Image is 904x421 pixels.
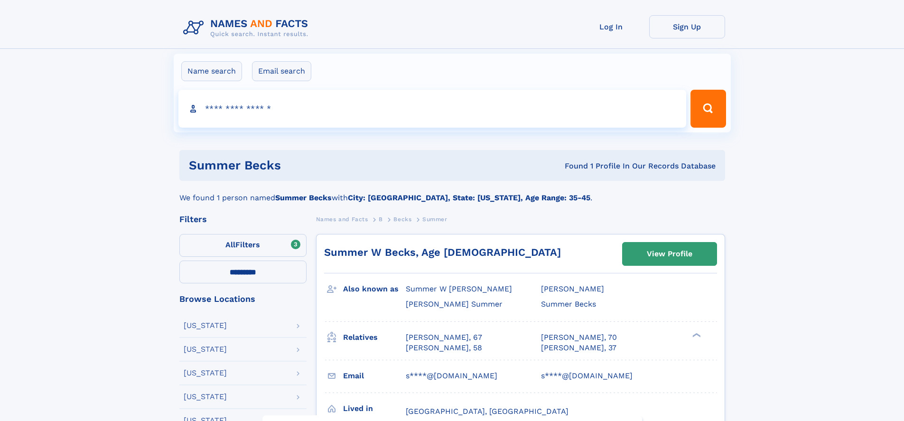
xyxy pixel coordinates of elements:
[343,401,406,417] h3: Lived in
[541,332,617,343] a: [PERSON_NAME], 70
[406,343,482,353] a: [PERSON_NAME], 58
[406,299,503,309] span: [PERSON_NAME] Summer
[184,393,227,401] div: [US_STATE]
[541,343,616,353] a: [PERSON_NAME], 37
[179,295,307,303] div: Browse Locations
[379,216,383,223] span: B
[647,243,692,265] div: View Profile
[178,90,687,128] input: search input
[179,15,316,41] img: Logo Names and Facts
[690,90,726,128] button: Search Button
[184,322,227,329] div: [US_STATE]
[179,181,725,204] div: We found 1 person named with .
[316,213,368,225] a: Names and Facts
[406,407,568,416] span: [GEOGRAPHIC_DATA], [GEOGRAPHIC_DATA]
[343,368,406,384] h3: Email
[623,243,717,265] a: View Profile
[573,15,649,38] a: Log In
[690,332,701,338] div: ❯
[179,234,307,257] label: Filters
[275,193,332,202] b: Summer Becks
[541,284,604,293] span: [PERSON_NAME]
[393,216,411,223] span: Becks
[379,213,383,225] a: B
[184,346,227,353] div: [US_STATE]
[324,246,561,258] a: Summer W Becks, Age [DEMOGRAPHIC_DATA]
[252,61,311,81] label: Email search
[406,284,512,293] span: Summer W [PERSON_NAME]
[184,369,227,377] div: [US_STATE]
[541,299,596,309] span: Summer Becks
[189,159,423,171] h1: Summer Becks
[348,193,590,202] b: City: [GEOGRAPHIC_DATA], State: [US_STATE], Age Range: 35-45
[393,213,411,225] a: Becks
[343,281,406,297] h3: Also known as
[181,61,242,81] label: Name search
[649,15,725,38] a: Sign Up
[422,216,447,223] span: Summer
[343,329,406,346] h3: Relatives
[423,161,716,171] div: Found 1 Profile In Our Records Database
[406,332,482,343] a: [PERSON_NAME], 67
[179,215,307,224] div: Filters
[225,240,235,249] span: All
